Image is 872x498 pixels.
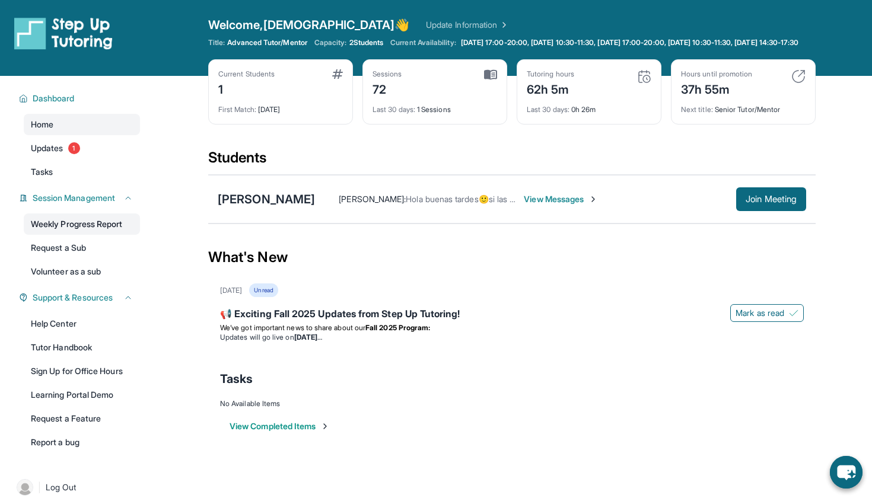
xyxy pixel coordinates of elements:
span: 1 [68,142,80,154]
div: 0h 26m [527,98,651,114]
img: card [637,69,651,84]
div: [PERSON_NAME] [218,191,315,207]
span: First Match : [218,105,256,114]
div: 1 Sessions [373,98,497,114]
span: Mark as read [736,307,784,319]
span: 2 Students [349,38,384,47]
span: Capacity: [314,38,347,47]
img: Chevron-Right [588,194,598,204]
span: Tasks [220,371,253,387]
div: Unread [249,283,278,297]
img: card [332,69,343,79]
div: Senior Tutor/Mentor [681,98,806,114]
a: Learning Portal Demo [24,384,140,406]
div: [DATE] [220,286,242,295]
a: Tutor Handbook [24,337,140,358]
span: Join Meeting [746,196,797,203]
a: Updates1 [24,138,140,159]
div: 📢 Exciting Fall 2025 Updates from Step Up Tutoring! [220,307,804,323]
div: Hours until promotion [681,69,752,79]
span: Session Management [33,192,115,204]
a: Help Center [24,313,140,334]
span: Last 30 days : [373,105,415,114]
a: Tasks [24,161,140,183]
a: Report a bug [24,432,140,453]
div: No Available Items [220,399,804,408]
button: Session Management [28,192,133,204]
span: Updates [31,142,63,154]
span: Next title : [681,105,713,114]
div: 1 [218,79,275,98]
span: Hola buenas tardes🙂si las classes van a empezar a las 7 los martes y jueves [406,194,695,204]
a: Weekly Progress Report [24,213,140,235]
a: Update Information [426,19,509,31]
span: We’ve got important news to share about our [220,323,365,332]
a: Request a Sub [24,237,140,258]
button: Dashboard [28,92,133,104]
a: Home [24,114,140,135]
span: Dashboard [33,92,75,104]
div: Tutoring hours [527,69,574,79]
span: Current Availability: [390,38,456,47]
span: [DATE] 17:00-20:00, [DATE] 10:30-11:30, [DATE] 17:00-20:00, [DATE] 10:30-11:30, [DATE] 14:30-17:30 [461,38,799,47]
span: View Messages [524,193,598,205]
img: card [791,69,806,84]
img: card [484,69,497,80]
span: Advanced Tutor/Mentor [227,38,307,47]
span: Title: [208,38,225,47]
button: chat-button [830,456,863,489]
button: Mark as read [730,304,804,322]
div: 62h 5m [527,79,574,98]
strong: [DATE] [294,333,322,341]
span: | [38,480,41,494]
span: Tasks [31,166,53,178]
span: Support & Resources [33,292,113,304]
div: 37h 55m [681,79,752,98]
div: Sessions [373,69,402,79]
img: Mark as read [789,308,798,318]
li: Updates will go live on [220,333,804,342]
div: What's New [208,231,816,283]
span: Last 30 days : [527,105,569,114]
a: Request a Feature [24,408,140,429]
span: Log Out [46,481,77,493]
span: Home [31,119,53,130]
span: [PERSON_NAME] : [339,194,406,204]
a: [DATE] 17:00-20:00, [DATE] 10:30-11:30, [DATE] 17:00-20:00, [DATE] 10:30-11:30, [DATE] 14:30-17:30 [459,38,801,47]
strong: Fall 2025 Program: [365,323,430,332]
img: Chevron Right [497,19,509,31]
div: [DATE] [218,98,343,114]
div: 72 [373,79,402,98]
img: user-img [17,479,33,496]
button: Support & Resources [28,292,133,304]
img: logo [14,17,113,50]
span: Welcome, [DEMOGRAPHIC_DATA] 👋 [208,17,409,33]
div: Current Students [218,69,275,79]
a: Volunteer as a sub [24,261,140,282]
button: View Completed Items [230,420,330,432]
div: Students [208,148,816,174]
a: Sign Up for Office Hours [24,360,140,382]
button: Join Meeting [736,187,806,211]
